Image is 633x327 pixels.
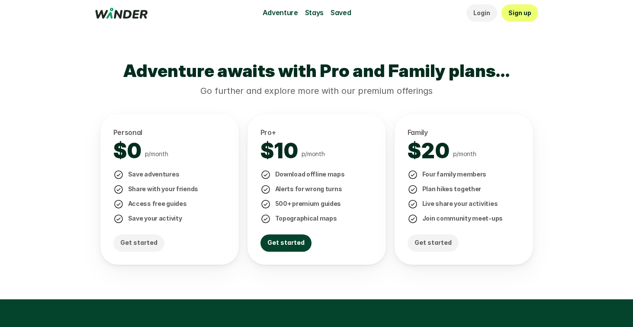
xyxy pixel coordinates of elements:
[113,234,164,252] a: Get started
[275,214,337,223] p: Topographical maps
[275,170,345,179] p: Download offline maps
[120,238,157,247] p: Get started
[408,138,450,163] h2: $20
[422,184,482,194] p: Plan hikes together
[260,127,276,138] p: Pro+
[128,170,180,179] p: Save adventures
[453,149,476,159] p: p/month
[128,199,187,208] p: Access free guides
[275,199,341,208] p: 500+ premium guides
[267,238,305,247] p: Get started
[331,7,351,19] p: Saved
[260,138,298,163] h2: $10
[422,199,498,208] p: Live share your activities
[466,4,497,22] a: Login
[128,184,199,194] p: Share with your friends
[113,138,141,163] h2: $0
[275,184,342,194] p: Alerts for wrong turns
[415,238,452,247] p: Get started
[263,7,298,19] p: Adventure
[408,234,459,252] a: Get started
[422,170,487,179] p: Four family members
[508,8,531,18] p: Sign up
[408,127,428,138] p: Family
[422,214,503,223] p: Join community meet-ups
[32,85,601,97] p: Go further and explore more with our premium offerings
[305,7,324,19] p: Stays
[501,4,538,22] a: Sign up
[473,8,490,18] p: Login
[145,149,168,159] p: p/month
[113,127,142,138] p: Personal
[128,214,182,223] p: Save your activity
[32,61,601,81] h2: Adventure awaits with Pro and Family plans…
[302,149,325,159] p: p/month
